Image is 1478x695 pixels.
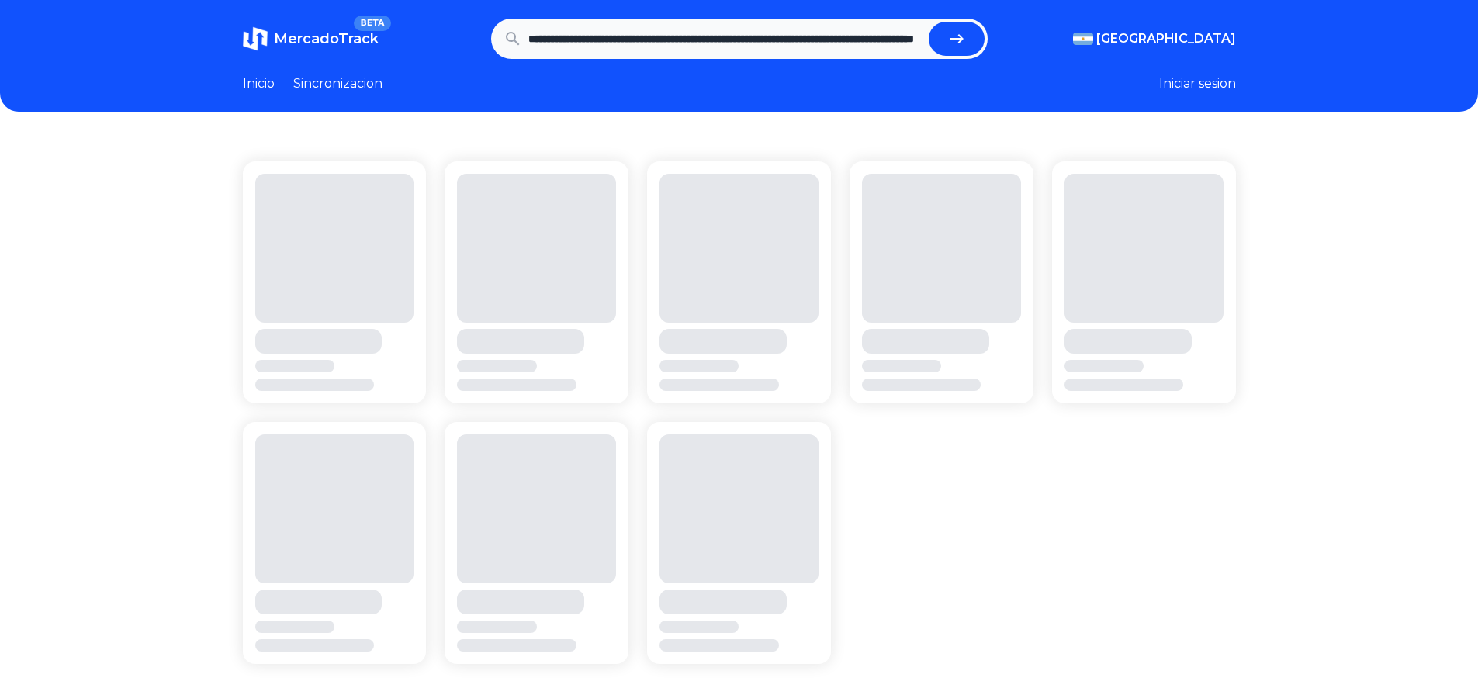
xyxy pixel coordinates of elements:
a: MercadoTrackBETA [243,26,379,51]
button: [GEOGRAPHIC_DATA] [1073,29,1236,48]
img: MercadoTrack [243,26,268,51]
a: Inicio [243,74,275,93]
img: Argentina [1073,33,1093,45]
span: [GEOGRAPHIC_DATA] [1096,29,1236,48]
span: BETA [354,16,390,31]
span: MercadoTrack [274,30,379,47]
a: Sincronizacion [293,74,382,93]
button: Iniciar sesion [1159,74,1236,93]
